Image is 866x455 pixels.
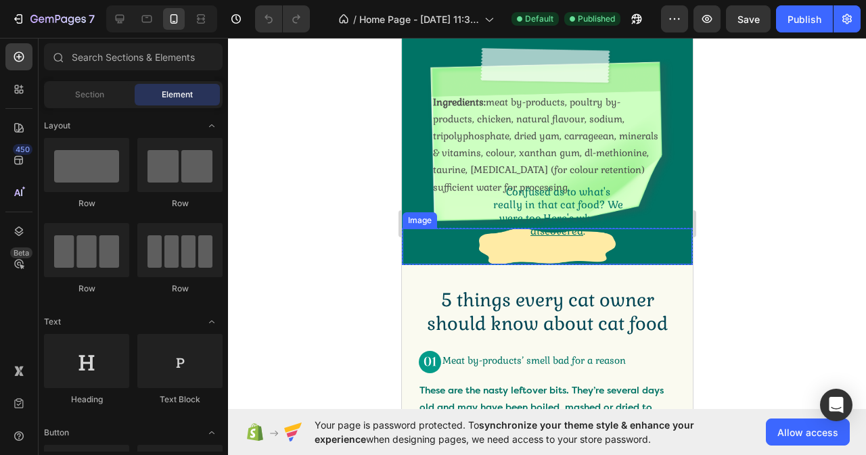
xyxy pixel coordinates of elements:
[44,393,129,406] div: Heading
[315,418,747,446] span: Your page is password protected. To when designing pages, we need access to your store password.
[402,38,693,409] iframe: Design area
[255,5,310,32] div: Undo/Redo
[137,393,223,406] div: Text Block
[10,247,32,258] div: Beta
[737,14,760,25] span: Save
[44,43,223,70] input: Search Sections & Elements
[162,89,193,101] span: Element
[44,316,61,328] span: Text
[359,12,479,26] span: Home Page - [DATE] 11:34:07
[201,422,223,444] span: Toggle open
[18,344,273,396] p: These are the nasty leftover bits. They’re several days old and may have been boiled, mashed or d...
[44,283,129,295] div: Row
[137,283,223,295] div: Row
[5,5,101,32] button: 7
[89,11,95,27] p: 7
[201,115,223,137] span: Toggle open
[201,311,223,333] span: Toggle open
[75,89,104,101] span: Section
[353,12,357,26] span: /
[525,13,553,25] span: Default
[776,5,833,32] button: Publish
[44,197,129,210] div: Row
[766,418,850,446] button: Allow access
[137,197,223,210] div: Row
[44,120,70,132] span: Layout
[820,389,852,421] div: Open Intercom Messenger
[13,144,32,155] div: 450
[777,425,838,439] span: Allow access
[44,427,69,439] span: Button
[726,5,771,32] button: Save
[578,13,615,25] span: Published
[315,419,694,445] span: synchronize your theme style & enhance your experience
[788,12,821,26] div: Publish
